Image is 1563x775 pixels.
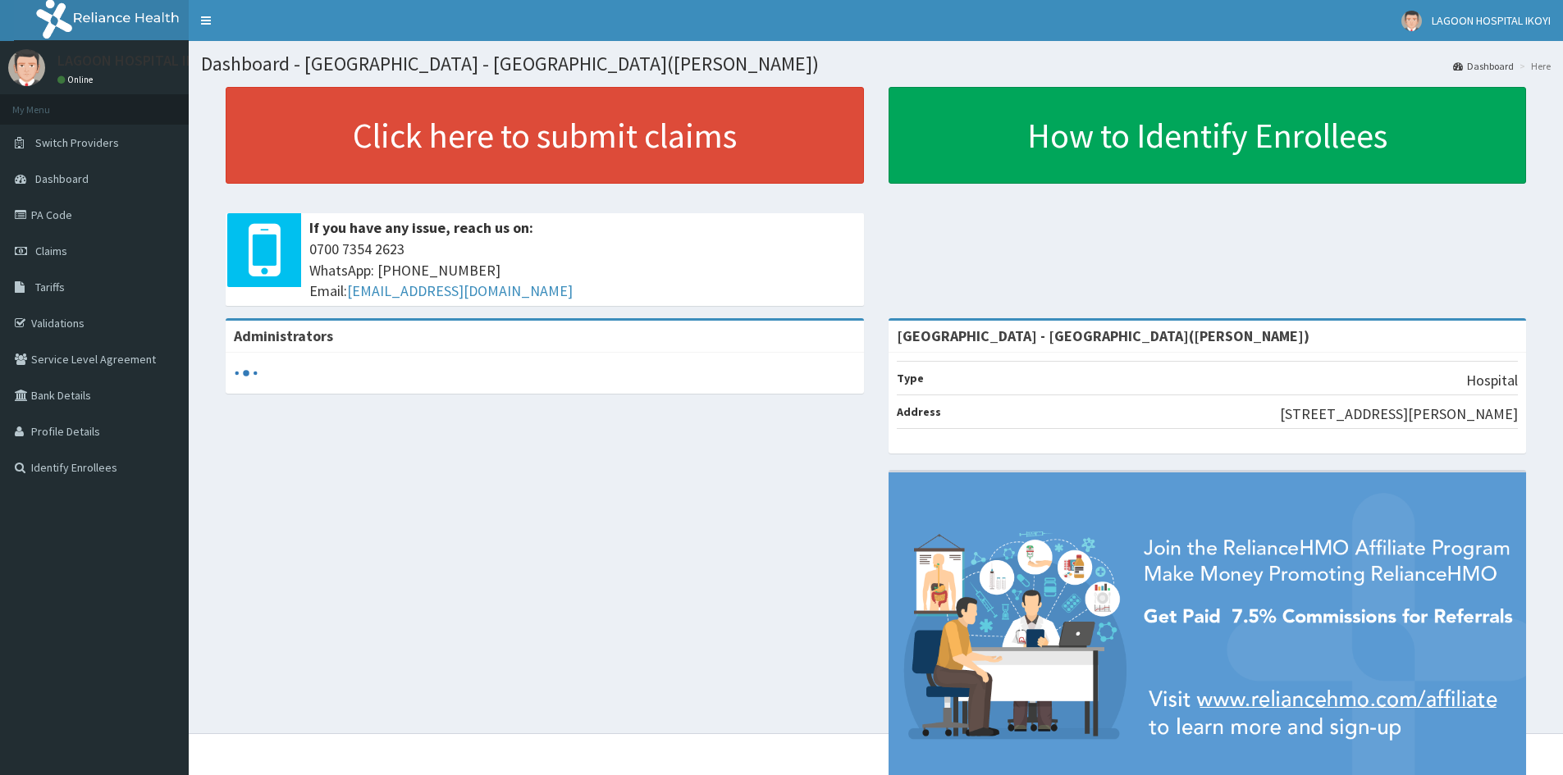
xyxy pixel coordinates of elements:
[1432,13,1551,28] span: LAGOON HOSPITAL IKOYI
[1453,59,1514,73] a: Dashboard
[1401,11,1422,31] img: User Image
[309,239,856,302] span: 0700 7354 2623 WhatsApp: [PHONE_NUMBER] Email:
[1280,403,1518,425] p: [STREET_ADDRESS][PERSON_NAME]
[226,87,864,184] a: Click here to submit claims
[35,135,119,150] span: Switch Providers
[35,171,89,186] span: Dashboard
[8,49,45,86] img: User Image
[309,218,533,237] b: If you have any issue, reach us on:
[897,371,924,385] b: Type
[35,280,65,294] span: Tariffs
[57,53,216,68] p: LAGOON HOSPITAL IKOYI
[35,244,67,258] span: Claims
[1515,59,1551,73] li: Here
[234,326,333,345] b: Administrators
[897,404,941,419] b: Address
[234,361,258,385] svg: audio-loading
[201,53,1551,75] h1: Dashboard - [GEOGRAPHIC_DATA] - [GEOGRAPHIC_DATA]([PERSON_NAME])
[889,87,1527,184] a: How to Identify Enrollees
[1466,370,1518,391] p: Hospital
[347,281,573,300] a: [EMAIL_ADDRESS][DOMAIN_NAME]
[897,326,1309,345] strong: [GEOGRAPHIC_DATA] - [GEOGRAPHIC_DATA]([PERSON_NAME])
[57,74,97,85] a: Online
